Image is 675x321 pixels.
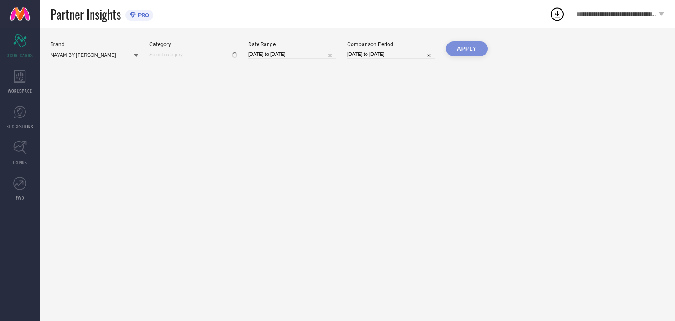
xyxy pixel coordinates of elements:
[12,159,27,165] span: TRENDS
[7,52,33,58] span: SCORECARDS
[149,41,237,47] div: Category
[51,5,121,23] span: Partner Insights
[7,123,33,130] span: SUGGESTIONS
[51,41,138,47] div: Brand
[347,41,435,47] div: Comparison Period
[549,6,565,22] div: Open download list
[136,12,149,18] span: PRO
[16,194,24,201] span: FWD
[248,50,336,59] input: Select date range
[248,41,336,47] div: Date Range
[347,50,435,59] input: Select comparison period
[8,88,32,94] span: WORKSPACE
